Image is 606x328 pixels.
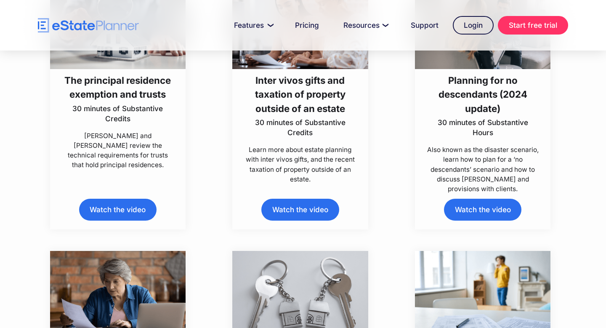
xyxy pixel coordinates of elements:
[61,131,174,170] p: [PERSON_NAME] and [PERSON_NAME] review the technical requirements for trusts that hold principal ...
[38,18,139,33] a: home
[498,16,568,35] a: Start free trial
[61,104,174,124] p: 30 minutes of Substantive Credits
[426,145,539,194] p: Also known as the disaster scenario, learn how to plan for a ‘no descendants’ scenario and how to...
[79,199,157,220] a: Watch the video
[244,145,356,184] p: Learn more about estate planning with inter vivos gifts, and the recent taxation of property outs...
[244,73,356,115] h3: Inter vivos gifts and taxation of property outside of an estate
[401,17,449,34] a: Support
[224,17,281,34] a: Features
[261,199,339,220] a: Watch the video
[444,199,521,220] a: Watch the video
[61,73,174,101] h3: The principal residence exemption and trusts
[285,17,329,34] a: Pricing
[453,16,494,35] a: Login
[426,73,539,115] h3: Planning for no descendants (2024 update)
[244,117,356,138] p: 30 minutes of Substantive Credits
[426,117,539,138] p: 30 minutes of Substantive Hours
[333,17,396,34] a: Resources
